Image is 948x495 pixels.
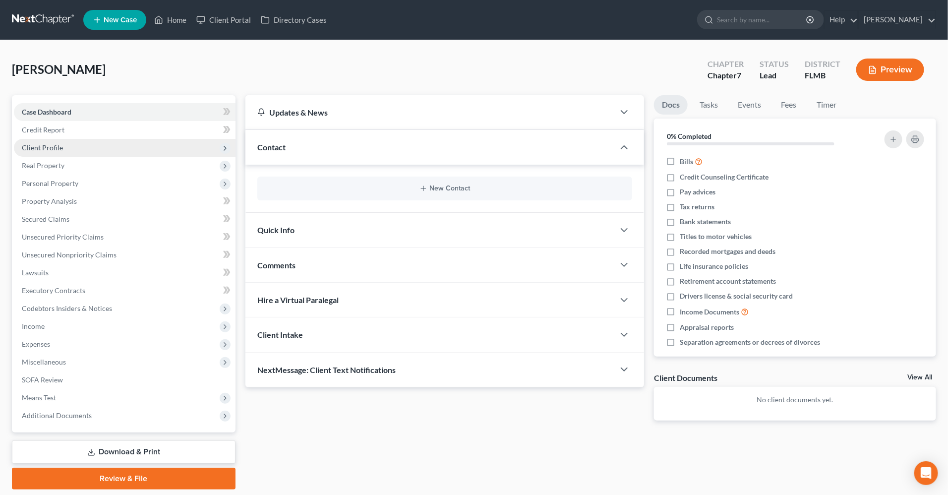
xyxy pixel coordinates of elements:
[680,322,734,332] span: Appraisal reports
[914,461,938,485] div: Open Intercom Messenger
[14,103,236,121] a: Case Dashboard
[14,282,236,300] a: Executory Contracts
[14,371,236,389] a: SOFA Review
[680,187,715,197] span: Pay advices
[265,185,624,192] button: New Contact
[680,232,752,242] span: Titles to motor vehicles
[22,340,50,348] span: Expenses
[257,260,296,270] span: Comments
[256,11,332,29] a: Directory Cases
[737,70,741,80] span: 7
[191,11,256,29] a: Client Portal
[730,95,769,115] a: Events
[680,172,769,182] span: Credit Counseling Certificate
[22,375,63,384] span: SOFA Review
[257,330,303,339] span: Client Intake
[22,358,66,366] span: Miscellaneous
[22,161,64,170] span: Real Property
[805,59,840,70] div: District
[680,261,748,271] span: Life insurance policies
[149,11,191,29] a: Home
[717,10,808,29] input: Search by name...
[654,372,717,383] div: Client Documents
[14,121,236,139] a: Credit Report
[22,125,64,134] span: Credit Report
[14,246,236,264] a: Unsecured Nonpriority Claims
[22,108,71,116] span: Case Dashboard
[662,395,928,405] p: No client documents yet.
[22,179,78,187] span: Personal Property
[22,143,63,152] span: Client Profile
[760,59,789,70] div: Status
[22,286,85,295] span: Executory Contracts
[809,95,844,115] a: Timer
[257,295,339,305] span: Hire a Virtual Paralegal
[680,202,714,212] span: Tax returns
[680,276,776,286] span: Retirement account statements
[680,291,793,301] span: Drivers license & social security card
[257,142,286,152] span: Contact
[907,374,932,381] a: View All
[22,233,104,241] span: Unsecured Priority Claims
[22,322,45,330] span: Income
[12,440,236,464] a: Download & Print
[104,16,137,24] span: New Case
[708,70,744,81] div: Chapter
[680,307,739,317] span: Income Documents
[257,225,295,235] span: Quick Info
[14,210,236,228] a: Secured Claims
[14,228,236,246] a: Unsecured Priority Claims
[22,393,56,402] span: Means Test
[257,365,396,374] span: NextMessage: Client Text Notifications
[805,70,840,81] div: FLMB
[654,95,688,115] a: Docs
[680,337,820,347] span: Separation agreements or decrees of divorces
[680,157,693,167] span: Bills
[22,411,92,420] span: Additional Documents
[14,192,236,210] a: Property Analysis
[22,197,77,205] span: Property Analysis
[12,468,236,490] a: Review & File
[667,132,711,140] strong: 0% Completed
[692,95,726,115] a: Tasks
[22,250,117,259] span: Unsecured Nonpriority Claims
[14,264,236,282] a: Lawsuits
[257,107,602,118] div: Updates & News
[22,304,112,312] span: Codebtors Insiders & Notices
[856,59,924,81] button: Preview
[760,70,789,81] div: Lead
[773,95,805,115] a: Fees
[12,62,106,76] span: [PERSON_NAME]
[22,215,69,223] span: Secured Claims
[22,268,49,277] span: Lawsuits
[680,217,731,227] span: Bank statements
[859,11,936,29] a: [PERSON_NAME]
[708,59,744,70] div: Chapter
[825,11,858,29] a: Help
[680,247,775,256] span: Recorded mortgages and deeds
